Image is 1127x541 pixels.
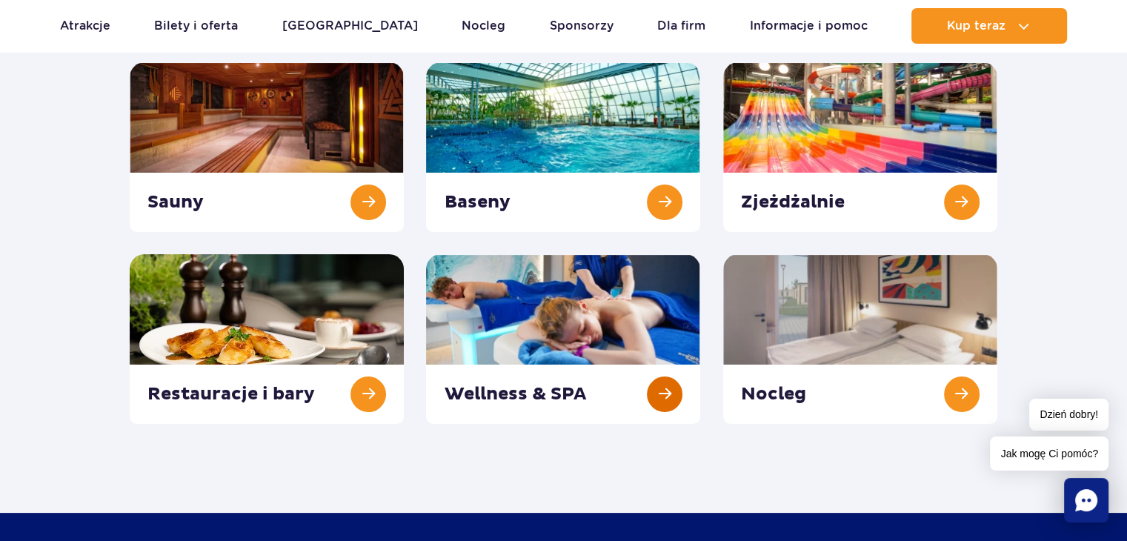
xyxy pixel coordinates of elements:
a: Bilety i oferta [154,8,238,44]
span: Dzień dobry! [1029,399,1108,431]
span: Jak mogę Ci pomóc? [990,437,1108,471]
a: Sponsorzy [550,8,614,44]
a: Nocleg [462,8,505,44]
a: Atrakcje [60,8,110,44]
a: Informacje i pomoc [750,8,868,44]
button: Kup teraz [911,8,1067,44]
div: Chat [1064,478,1108,522]
span: Kup teraz [947,19,1005,33]
a: Dla firm [657,8,705,44]
a: [GEOGRAPHIC_DATA] [282,8,418,44]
